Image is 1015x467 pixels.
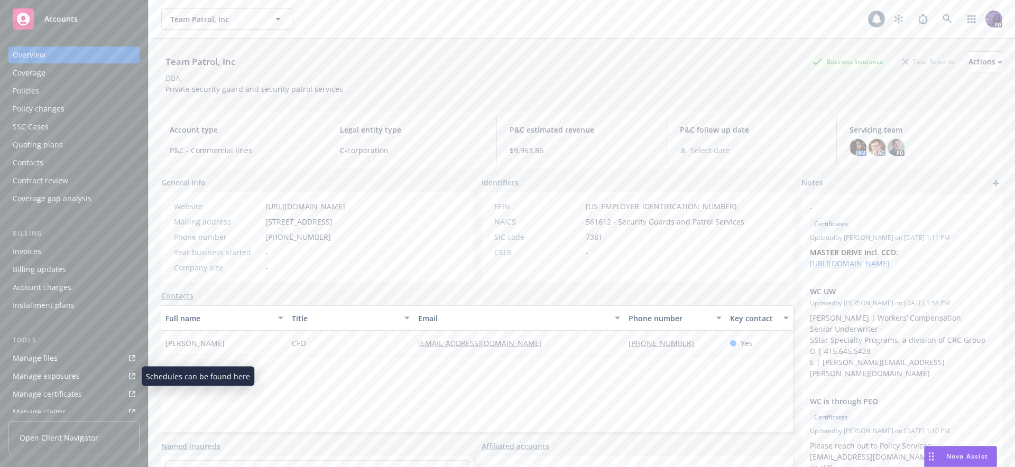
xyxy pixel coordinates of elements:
span: P&C estimated revenue [510,124,654,135]
div: WC UWUpdatedby [PERSON_NAME] on [DATE] 1:58 PM[PERSON_NAME] | Workers’ Compensation Senior Underw... [801,277,1002,387]
div: Phone number [629,313,709,324]
div: Phone number [174,231,261,242]
span: Accounts [44,15,78,23]
a: Switch app [961,8,982,30]
p: [PERSON_NAME] | Workers’ Compensation Senior Underwriter 5Star Specialty Programs, a division of ... [810,312,994,379]
a: Quoting plans [8,136,140,153]
div: Website [174,201,261,212]
a: Contacts [8,154,140,171]
a: Coverage gap analysis [8,190,140,207]
span: Legal entity type [340,124,484,135]
div: Drag to move [925,446,938,466]
span: [PERSON_NAME] [165,338,225,349]
div: -CertificatesUpdatedby [PERSON_NAME] on [DATE] 1:11 PMMASTER DRIVE Incl. CCD: [URL][DOMAIN_NAME] [801,194,1002,277]
div: Year business started [174,247,261,258]
a: Billing updates [8,261,140,278]
span: - [810,202,966,213]
span: Identifiers [482,177,519,188]
span: Updated by [PERSON_NAME] on [DATE] 1:58 PM [810,298,994,308]
a: Manage claims [8,404,140,421]
a: add [990,177,1002,190]
a: Report a Bug [912,8,934,30]
a: Overview [8,46,140,63]
span: [STREET_ADDRESS] [265,216,333,227]
span: Updated by [PERSON_NAME] on [DATE] 1:10 PM [810,426,994,436]
div: CSLB [494,247,582,258]
div: Policy changes [13,100,64,117]
span: 7381 [586,231,603,242]
div: Title [292,313,398,324]
span: Servicing team [850,124,994,135]
span: - [586,247,588,258]
a: Search [937,8,958,30]
a: [URL][DOMAIN_NAME] [265,201,345,211]
div: Overview [13,46,45,63]
div: Full name [165,313,272,324]
a: Accounts [8,4,140,34]
span: P&C follow up date [680,124,824,135]
div: Invoices [13,243,41,260]
a: Invoices [8,243,140,260]
div: Coverage [13,64,45,81]
span: [US_EMPLOYER_IDENTIFICATION_NUMBER] [586,201,737,212]
div: Coverage gap analysis [13,190,91,207]
a: Named insureds [161,441,220,452]
a: Manage exposures [8,368,140,385]
button: Email [414,305,624,331]
div: Manage exposures [13,368,80,385]
span: WC UW [810,286,966,297]
span: General info [161,177,206,188]
span: Account type [170,124,314,135]
div: SSC Cases [13,118,49,135]
button: Full name [161,305,288,331]
span: Certificates [814,413,848,422]
span: - [265,247,268,258]
img: photo [869,139,885,156]
button: Team Patrol, Inc [161,8,293,30]
span: Open Client Navigator [20,432,98,443]
a: [URL][DOMAIN_NAME] [810,258,890,268]
div: Account charges [13,279,71,296]
div: Contract review [13,172,68,189]
strong: MASTER DRIVE Incl. CCD: [810,247,898,257]
div: Company size [174,262,261,273]
div: NAICS [494,216,582,227]
span: 561612 - Security Guards and Patrol Services [586,216,744,227]
button: Key contact [726,305,793,331]
div: Key contact [730,313,777,324]
span: Select date [690,145,730,156]
a: Contacts [161,290,193,301]
span: $9,963.86 [510,145,654,156]
div: Tools [8,335,140,345]
div: FEIN [494,201,582,212]
span: Certificates [814,219,848,229]
button: Phone number [624,305,725,331]
div: Mailing address [174,216,261,227]
a: Affiliated accounts [482,441,549,452]
a: Policy changes [8,100,140,117]
button: Nova Assist [924,446,997,467]
span: C-corporation [340,145,484,156]
div: Actions [968,52,1002,72]
button: Title [288,305,414,331]
a: Contract review [8,172,140,189]
span: WC is through PEO [810,396,966,407]
a: Coverage [8,64,140,81]
div: Contacts [13,154,43,171]
a: Manage certificates [8,386,140,403]
div: Billing updates [13,261,66,278]
div: Business Insurance [807,55,889,68]
div: DBA: - [165,72,185,83]
span: [PHONE_NUMBER] [265,231,331,242]
span: P&C - Commercial lines [170,145,314,156]
a: Installment plans [8,297,140,314]
a: Manage files [8,350,140,367]
div: Email [418,313,608,324]
div: Quoting plans [13,136,63,153]
a: Account charges [8,279,140,296]
a: [EMAIL_ADDRESS][DOMAIN_NAME] [418,338,550,348]
img: photo [850,139,866,156]
span: Team Patrol, Inc [170,14,262,25]
div: Billing [8,228,140,239]
span: Notes [801,177,823,190]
